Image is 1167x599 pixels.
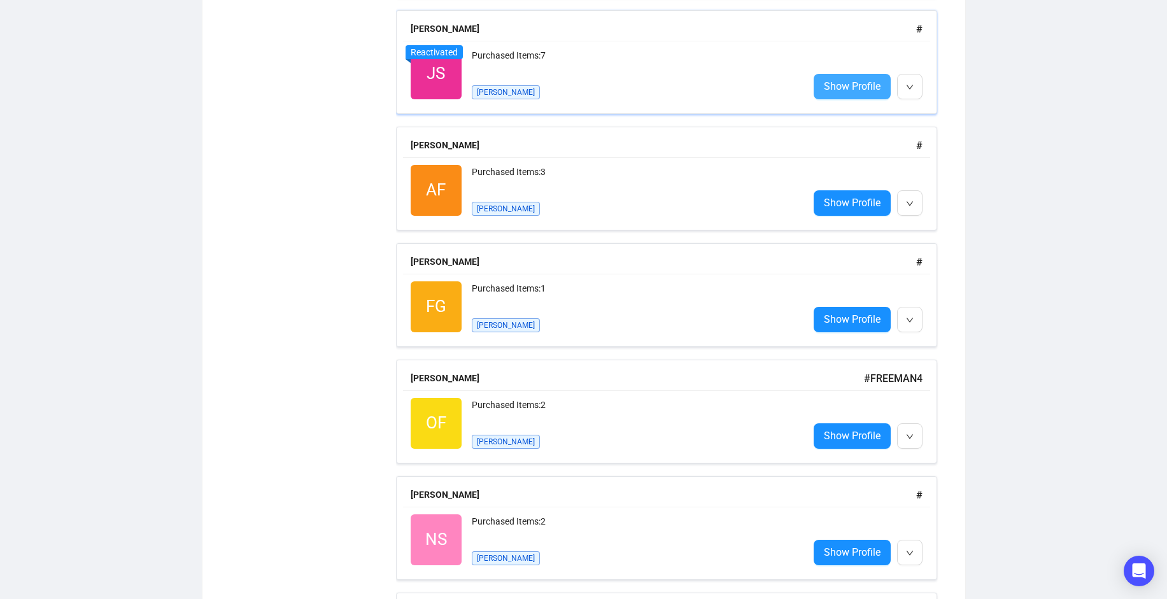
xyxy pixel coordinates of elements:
[411,371,864,385] div: [PERSON_NAME]
[916,489,923,501] span: #
[864,372,923,384] span: # FREEMAN4
[411,47,458,57] span: Reactivated
[1124,556,1154,586] div: Open Intercom Messenger
[906,433,914,440] span: down
[814,423,891,449] a: Show Profile
[814,190,891,216] a: Show Profile
[396,243,950,347] a: [PERSON_NAME]#FGPurchased Items:1[PERSON_NAME]Show Profile
[472,48,798,74] div: Purchased Items: 7
[411,488,916,502] div: [PERSON_NAME]
[916,256,923,268] span: #
[906,200,914,208] span: down
[411,22,916,36] div: [PERSON_NAME]
[916,23,923,35] span: #
[425,526,447,553] span: NS
[814,307,891,332] a: Show Profile
[472,202,540,216] span: [PERSON_NAME]
[472,165,798,190] div: Purchased Items: 3
[824,195,881,211] span: Show Profile
[824,428,881,444] span: Show Profile
[411,138,916,152] div: [PERSON_NAME]
[814,74,891,99] a: Show Profile
[472,435,540,449] span: [PERSON_NAME]
[824,78,881,94] span: Show Profile
[426,293,446,320] span: FG
[906,316,914,324] span: down
[824,544,881,560] span: Show Profile
[472,514,798,540] div: Purchased Items: 2
[472,398,798,423] div: Purchased Items: 2
[396,127,950,230] a: [PERSON_NAME]#AFPurchased Items:3[PERSON_NAME]Show Profile
[426,177,446,203] span: AF
[824,311,881,327] span: Show Profile
[906,549,914,557] span: down
[396,10,950,114] a: [PERSON_NAME]#JSReactivatedPurchased Items:7[PERSON_NAME]Show Profile
[916,139,923,152] span: #
[906,83,914,91] span: down
[472,551,540,565] span: [PERSON_NAME]
[411,255,916,269] div: [PERSON_NAME]
[426,410,446,436] span: OF
[472,85,540,99] span: [PERSON_NAME]
[396,476,950,580] a: [PERSON_NAME]#NSPurchased Items:2[PERSON_NAME]Show Profile
[814,540,891,565] a: Show Profile
[396,360,950,463] a: [PERSON_NAME]#FREEMAN4OFPurchased Items:2[PERSON_NAME]Show Profile
[427,60,445,87] span: JS
[472,281,798,307] div: Purchased Items: 1
[472,318,540,332] span: [PERSON_NAME]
